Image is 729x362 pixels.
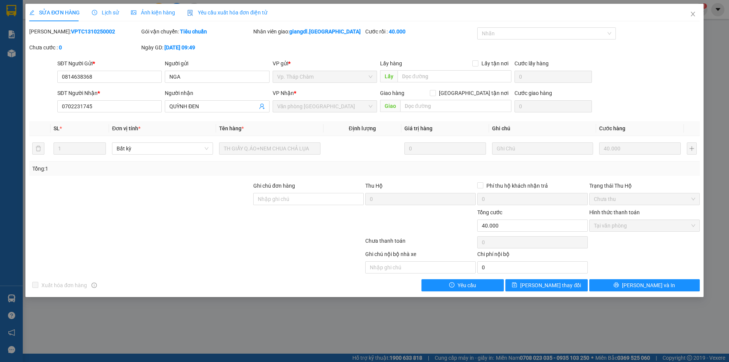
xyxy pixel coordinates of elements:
[57,89,162,97] div: SĐT Người Nhận
[32,164,281,173] div: Tổng: 1
[614,282,619,288] span: printer
[690,11,696,17] span: close
[389,28,406,35] b: 40.000
[277,101,372,112] span: Văn phòng Tân Phú
[253,193,364,205] input: Ghi chú đơn hàng
[365,183,383,189] span: Thu Hộ
[29,10,35,15] span: edit
[512,282,517,288] span: save
[682,4,704,25] button: Close
[589,182,700,190] div: Trạng thái Thu Hộ
[594,193,695,205] span: Chưa thu
[514,90,552,96] label: Cước giao hàng
[164,44,195,51] b: [DATE] 09:49
[478,59,511,68] span: Lấy tận nơi
[380,90,404,96] span: Giao hàng
[365,261,476,273] input: Nhập ghi chú
[187,9,267,16] span: Yêu cầu xuất hóa đơn điện tử
[483,182,551,190] span: Phí thu hộ khách nhận trả
[380,70,398,82] span: Lấy
[514,100,592,112] input: Cước giao hàng
[71,28,115,35] b: VPTC1310250002
[436,89,511,97] span: [GEOGRAPHIC_DATA] tận nơi
[253,183,295,189] label: Ghi chú đơn hàng
[273,59,377,68] div: VP gửi
[165,89,269,97] div: Người nhận
[589,279,700,291] button: printer[PERSON_NAME] và In
[165,59,269,68] div: Người gửi
[277,71,372,82] span: Vp. Tháp Chàm
[458,281,476,289] span: Yêu cầu
[29,9,80,16] span: SỬA ĐƠN HÀNG
[141,27,252,36] div: Gói vận chuyển:
[38,281,90,289] span: Xuất hóa đơn hàng
[187,10,193,16] img: icon
[131,9,175,16] span: Ảnh kiện hàng
[365,27,476,36] div: Cước rồi :
[273,90,294,96] span: VP Nhận
[489,121,596,136] th: Ghi chú
[259,103,265,109] span: user-add
[117,143,208,154] span: Bất kỳ
[141,43,252,52] div: Ngày GD:
[349,125,376,131] span: Định lượng
[599,142,681,155] input: 0
[492,142,593,155] input: Ghi Chú
[404,125,432,131] span: Giá trị hàng
[289,28,361,35] b: giangdl.[GEOGRAPHIC_DATA]
[505,279,588,291] button: save[PERSON_NAME] thay đổi
[219,142,320,155] input: VD: Bàn, Ghế
[92,10,97,15] span: clock-circle
[364,237,477,250] div: Chưa thanh toán
[404,142,486,155] input: 0
[131,10,136,15] span: picture
[57,59,162,68] div: SĐT Người Gửi
[520,281,581,289] span: [PERSON_NAME] thay đổi
[380,60,402,66] span: Lấy hàng
[477,250,588,261] div: Chi phí nội bộ
[29,43,140,52] div: Chưa cước :
[514,71,592,83] input: Cước lấy hàng
[59,44,62,51] b: 0
[253,27,364,36] div: Nhân viên giao:
[180,28,207,35] b: Tiêu chuẩn
[54,125,60,131] span: SL
[594,220,695,231] span: Tại văn phòng
[514,60,549,66] label: Cước lấy hàng
[365,250,476,261] div: Ghi chú nội bộ nhà xe
[92,283,97,288] span: info-circle
[589,209,640,215] label: Hình thức thanh toán
[421,279,504,291] button: exclamation-circleYêu cầu
[219,125,244,131] span: Tên hàng
[449,282,454,288] span: exclamation-circle
[92,9,119,16] span: Lịch sử
[400,100,511,112] input: Dọc đường
[32,142,44,155] button: delete
[29,27,140,36] div: [PERSON_NAME]:
[622,281,675,289] span: [PERSON_NAME] và In
[687,142,697,155] button: plus
[112,125,140,131] span: Đơn vị tính
[380,100,400,112] span: Giao
[599,125,625,131] span: Cước hàng
[477,209,502,215] span: Tổng cước
[398,70,511,82] input: Dọc đường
